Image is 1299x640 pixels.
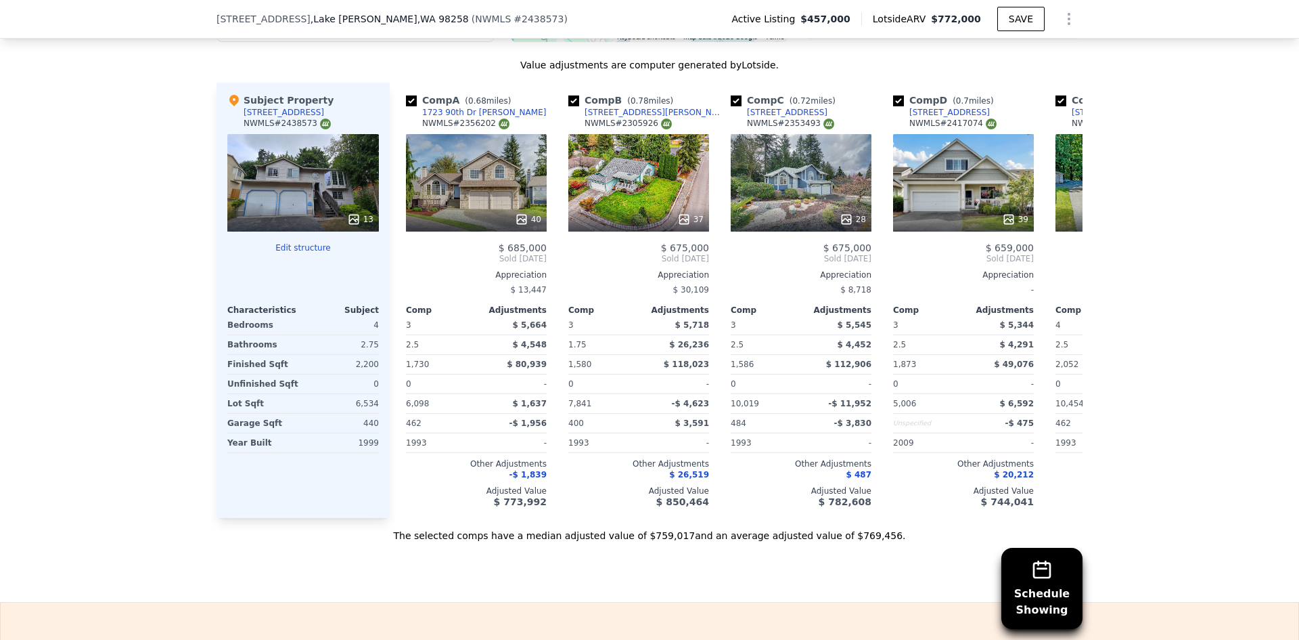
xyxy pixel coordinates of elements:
span: $ 850,464 [656,496,709,507]
span: $ 8,718 [840,285,871,295]
div: Adjustments [639,305,709,316]
div: Comp [568,305,639,316]
span: 1,580 [568,360,591,369]
a: [STREET_ADDRESS] [893,107,990,118]
span: $ 112,906 [826,360,871,369]
span: 1,873 [893,360,916,369]
div: Adjustments [801,305,871,316]
div: Lot Sqft [227,394,300,413]
span: 462 [406,419,421,428]
span: $ 26,236 [669,340,709,349]
span: 0.72 [792,96,811,106]
span: $ 6,592 [1000,399,1034,408]
div: Adjusted Value [731,486,871,496]
span: 462 [1055,419,1071,428]
div: NWMLS # 2356202 [422,118,509,129]
div: 1993 [406,433,474,452]
span: $ 4,548 [513,340,547,349]
span: Active Listing [731,12,800,26]
span: -$ 4,623 [672,399,709,408]
span: # 2438573 [514,14,564,24]
span: $ 26,519 [669,470,709,479]
div: Comp [731,305,801,316]
div: Other Adjustments [1055,458,1196,469]
div: Comp E [1055,93,1165,107]
img: NWMLS Logo [986,119,997,129]
div: NWMLS # 2438573 [244,118,331,129]
span: 3 [893,320,898,330]
span: 0 [1055,379,1061,389]
div: The selected comps have a median adjusted value of $759,017 and an average adjusted value of $769... [216,518,1082,542]
span: 400 [568,419,584,428]
img: NWMLS Logo [661,119,672,129]
span: ( miles) [784,96,841,106]
span: Lotside ARV [873,12,931,26]
div: 1999 [306,433,379,452]
div: 4 [306,316,379,335]
span: 1,730 [406,360,429,369]
span: $ 4,291 [1000,340,1034,349]
div: - [893,280,1034,299]
span: 0.78 [631,96,649,106]
span: Sold [DATE] [893,253,1034,264]
span: 0 [406,379,411,389]
div: 0 [306,375,379,393]
span: $ 20,212 [994,470,1034,479]
div: Subject Property [227,93,334,107]
span: 10,454 [1055,399,1084,408]
span: 0 [893,379,898,389]
div: 1993 [1055,433,1123,452]
span: 4 [1055,320,1061,330]
span: 0 [731,379,736,389]
div: - [641,375,709,393]
div: Bathrooms [227,335,300,354]
div: 2.5 [406,335,474,354]
div: - [966,375,1034,393]
span: $ 5,718 [675,320,709,330]
div: NWMLS # 2417074 [909,118,997,129]
span: NWMLS [475,14,511,24]
span: $ 782,608 [819,496,871,507]
div: Subject [303,305,379,316]
div: - [479,375,547,393]
div: 2,200 [306,355,379,374]
div: 1993 [568,433,636,452]
span: $ 80,939 [507,360,547,369]
span: 3 [406,320,411,330]
div: 1.75 [568,335,636,354]
div: Other Adjustments [406,458,547,469]
div: Comp D [893,93,999,107]
span: $ 487 [846,470,871,479]
div: [STREET_ADDRESS] [909,107,990,118]
span: -$ 1,839 [509,470,547,479]
span: $ 5,545 [838,320,871,330]
div: Garage Sqft [227,414,300,433]
div: Adjusted Value [406,486,547,496]
span: $ 5,664 [513,320,547,330]
div: ( ) [472,12,568,26]
a: 1723 90th Dr [PERSON_NAME] [406,107,546,118]
div: [STREET_ADDRESS] [1072,107,1152,118]
span: $ 30,109 [673,285,709,295]
div: 28 [840,213,866,226]
span: ( miles) [459,96,516,106]
div: 39 [1002,213,1028,226]
span: [STREET_ADDRESS] [216,12,311,26]
div: NWMLS # 2382089 [1072,118,1159,129]
span: $ 685,000 [499,242,547,253]
div: Bedrooms [227,316,300,335]
div: [STREET_ADDRESS] [244,107,324,118]
div: Appreciation [406,270,547,280]
span: 2,052 [1055,360,1078,369]
div: 2.5 [893,335,961,354]
div: NWMLS # 2305926 [585,118,672,129]
div: Comp B [568,93,679,107]
a: [STREET_ADDRESS][PERSON_NAME] [568,107,725,118]
span: 1,586 [731,360,754,369]
span: $ 744,041 [981,496,1034,507]
div: Value adjustments are computer generated by Lotside . [216,58,1082,72]
span: , WA 98258 [417,14,469,24]
span: $457,000 [800,12,850,26]
img: NWMLS Logo [320,119,331,129]
div: 2.5 [731,335,798,354]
